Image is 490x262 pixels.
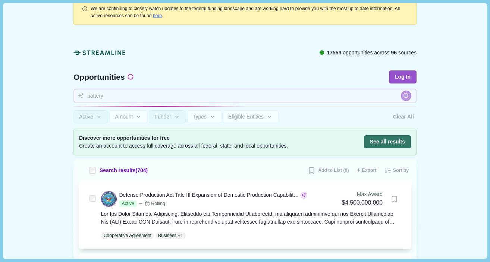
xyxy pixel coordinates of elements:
span: Create an account to access full coverage across all federal, state, and local opportunities. [79,142,288,150]
span: We are continuing to closely watch updates to the federal funding landscape and are working hard ... [91,6,400,18]
button: Add to List (0) [305,164,351,176]
span: Active [79,114,93,120]
button: Eligible Entities [223,110,278,123]
button: Sort by [381,164,411,176]
div: Max Award [342,190,383,198]
span: 17553 [327,50,341,56]
span: opportunities across sources [327,49,417,57]
a: Defense Production Act Title III Expansion of Domestic Production Capability and CapacityActiveRo... [101,190,401,239]
span: Active [119,201,137,207]
div: Defense Production Act Title III Expansion of Domestic Production Capability and Capacity [119,191,299,199]
div: . [91,5,408,19]
p: Business [158,232,177,239]
input: Search for funding [73,89,417,103]
button: See all results [364,135,411,148]
p: Cooperative Agreement [104,232,152,239]
span: 96 [391,50,397,56]
button: Types [187,110,222,123]
span: Funder [154,114,171,120]
button: Bookmark this grant. [388,193,401,206]
span: Opportunities [73,73,125,81]
span: + 1 [178,232,183,239]
button: Active [73,110,108,123]
img: DOD.png [101,192,116,206]
span: Search results ( 704 ) [100,167,148,174]
span: Amount [115,114,133,120]
span: Types [193,114,207,120]
button: Funder [149,110,186,123]
div: Rolling [145,201,165,207]
div: Lor Ips Dolor Sitametc Adipiscing, Elitseddo eiu Temporincidid Utlaboreetd, ma aliquaen adminimve... [101,210,401,226]
a: here [153,13,162,18]
span: Eligible Entities [228,114,264,120]
button: Clear All [390,110,417,123]
button: Amount [109,110,148,123]
span: Discover more opportunities for free [79,134,288,142]
div: $4,500,000,000 [342,198,383,208]
button: Export results to CSV (250 max) [354,164,379,176]
button: Log In [389,70,417,83]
